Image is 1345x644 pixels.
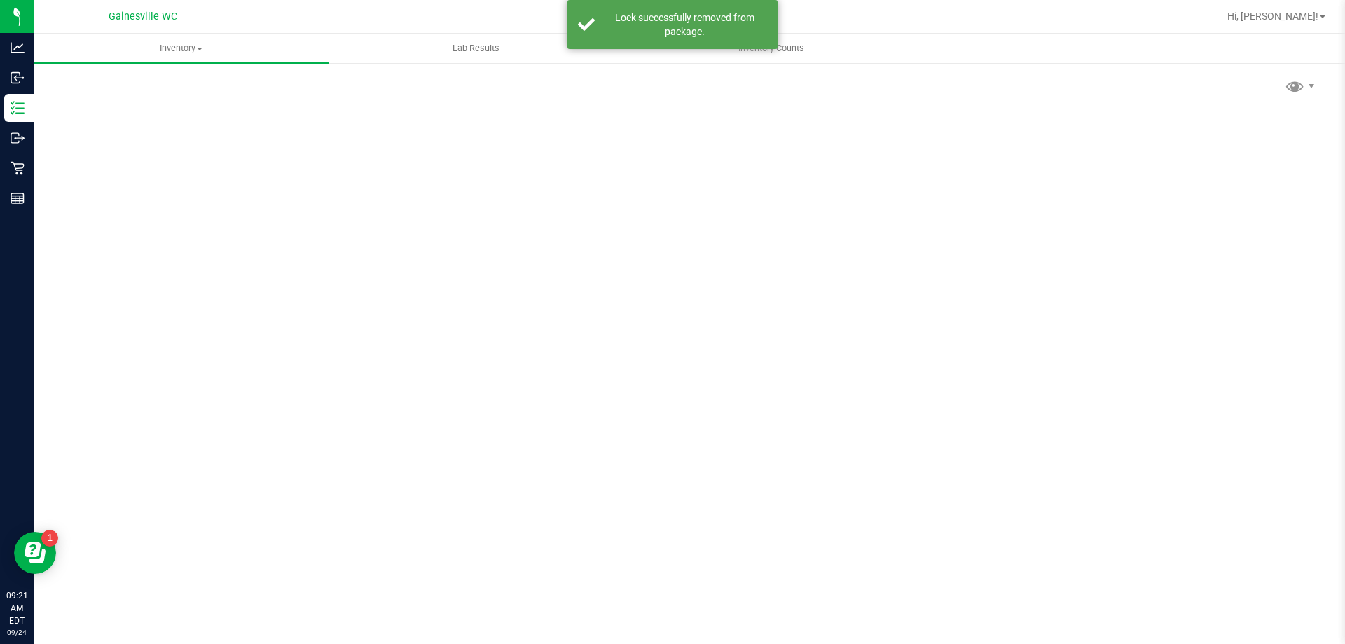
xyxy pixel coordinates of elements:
[34,42,329,55] span: Inventory
[109,11,177,22] span: Gainesville WC
[34,34,329,63] a: Inventory
[6,589,27,627] p: 09:21 AM EDT
[6,627,27,638] p: 09/24
[11,101,25,115] inline-svg: Inventory
[11,161,25,175] inline-svg: Retail
[41,530,58,547] iframe: Resource center unread badge
[11,41,25,55] inline-svg: Analytics
[14,532,56,574] iframe: Resource center
[11,191,25,205] inline-svg: Reports
[602,11,767,39] div: Lock successfully removed from package.
[434,42,518,55] span: Lab Results
[1227,11,1318,22] span: Hi, [PERSON_NAME]!
[329,34,623,63] a: Lab Results
[11,131,25,145] inline-svg: Outbound
[11,71,25,85] inline-svg: Inbound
